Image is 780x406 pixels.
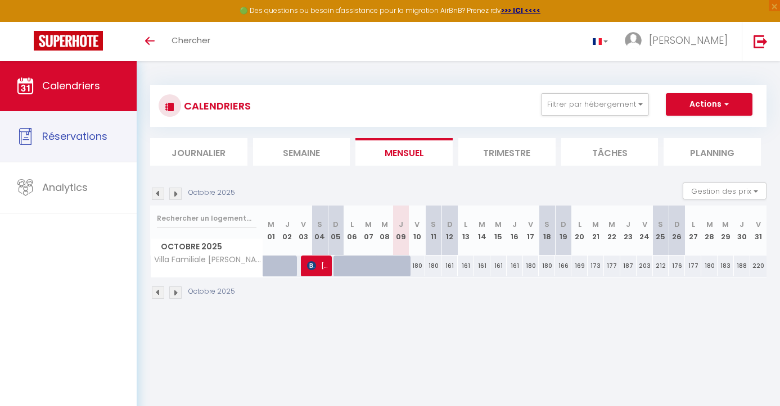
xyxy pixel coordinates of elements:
[750,206,767,256] th: 31
[393,206,409,256] th: 09
[571,206,588,256] th: 20
[683,183,767,199] button: Gestion des prix
[555,256,571,276] div: 166
[754,34,768,48] img: logout
[692,219,695,230] abbr: L
[718,256,734,276] div: 183
[578,219,581,230] abbr: L
[653,256,669,276] div: 212
[501,6,540,15] a: >>> ICI <<<<
[42,79,100,93] span: Calendriers
[344,206,360,256] th: 06
[479,219,485,230] abbr: M
[333,219,339,230] abbr: D
[474,256,490,276] div: 161
[157,208,256,229] input: Rechercher un logement...
[528,219,533,230] abbr: V
[42,129,107,143] span: Réservations
[685,206,701,256] th: 27
[701,206,718,256] th: 28
[649,33,728,47] span: [PERSON_NAME]
[571,256,588,276] div: 169
[295,206,312,256] th: 03
[507,256,523,276] div: 161
[642,219,647,230] abbr: V
[464,219,467,230] abbr: L
[163,22,219,61] a: Chercher
[734,256,750,276] div: 188
[674,219,680,230] abbr: D
[750,256,767,276] div: 220
[592,219,599,230] abbr: M
[425,206,441,256] th: 11
[431,219,436,230] abbr: S
[604,206,620,256] th: 22
[637,206,653,256] th: 24
[658,219,663,230] abbr: S
[150,138,247,166] li: Journalier
[360,206,377,256] th: 07
[263,206,279,256] th: 01
[588,206,604,256] th: 21
[447,219,453,230] abbr: D
[268,219,274,230] abbr: M
[317,219,322,230] abbr: S
[512,219,517,230] abbr: J
[507,206,523,256] th: 16
[42,180,88,194] span: Analytics
[523,206,539,256] th: 17
[365,219,372,230] abbr: M
[409,256,425,276] div: 180
[328,206,344,256] th: 05
[172,34,210,46] span: Chercher
[414,219,420,230] abbr: V
[253,138,350,166] li: Semaine
[181,93,251,118] h3: CALENDRIERS
[458,138,556,166] li: Trimestre
[458,256,474,276] div: 161
[626,219,630,230] abbr: J
[666,93,752,116] button: Actions
[664,138,761,166] li: Planning
[756,219,761,230] abbr: V
[669,206,685,256] th: 26
[458,206,474,256] th: 13
[34,31,103,51] img: Super Booking
[604,256,620,276] div: 177
[718,206,734,256] th: 29
[561,219,566,230] abbr: D
[355,138,453,166] li: Mensuel
[152,256,265,264] span: Villa Familiale [PERSON_NAME] & [PERSON_NAME] Golf
[490,256,507,276] div: 161
[425,256,441,276] div: 180
[637,256,653,276] div: 203
[653,206,669,256] th: 25
[625,32,642,49] img: ...
[588,256,604,276] div: 173
[539,256,555,276] div: 180
[474,206,490,256] th: 14
[620,206,637,256] th: 23
[285,219,290,230] abbr: J
[539,206,555,256] th: 18
[441,206,458,256] th: 12
[544,219,549,230] abbr: S
[620,256,637,276] div: 187
[740,219,744,230] abbr: J
[301,219,306,230] abbr: V
[734,206,750,256] th: 30
[399,219,403,230] abbr: J
[279,206,295,256] th: 02
[608,219,615,230] abbr: M
[377,206,393,256] th: 08
[685,256,701,276] div: 177
[188,286,235,297] p: Octobre 2025
[495,219,502,230] abbr: M
[312,206,328,256] th: 04
[555,206,571,256] th: 19
[490,206,507,256] th: 15
[188,188,235,198] p: Octobre 2025
[701,256,718,276] div: 180
[561,138,659,166] li: Tâches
